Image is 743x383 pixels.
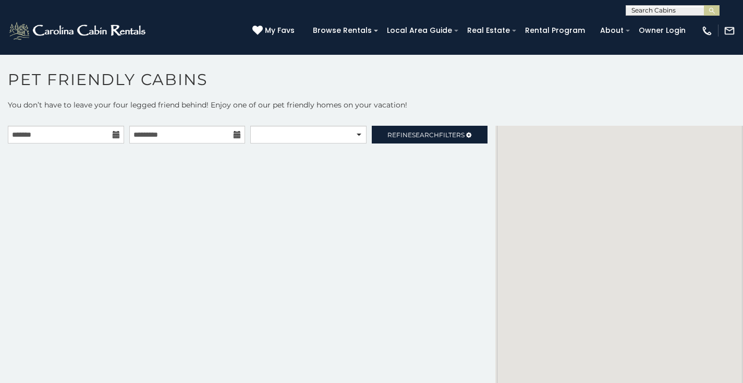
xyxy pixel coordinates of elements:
[412,131,439,139] span: Search
[701,25,713,37] img: phone-regular-white.png
[252,25,297,37] a: My Favs
[8,20,149,41] img: White-1-2.png
[308,22,377,39] a: Browse Rentals
[520,22,590,39] a: Rental Program
[724,25,735,37] img: mail-regular-white.png
[634,22,691,39] a: Owner Login
[382,22,457,39] a: Local Area Guide
[595,22,629,39] a: About
[387,131,465,139] span: Refine Filters
[462,22,515,39] a: Real Estate
[265,25,295,36] span: My Favs
[372,126,488,143] a: RefineSearchFilters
